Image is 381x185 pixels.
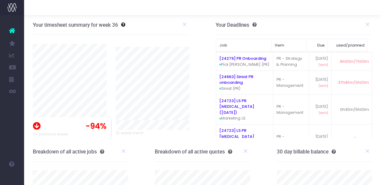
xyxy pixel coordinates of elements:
[319,111,328,115] span: [DATE]
[8,173,17,182] img: images/default_profile_image.png
[338,80,369,86] span: 37h45m/0h00m
[33,22,118,28] h3: Your timesheet summary for week 36
[309,71,331,95] td: [DATE]
[155,149,232,155] h3: Breakdown of all active quotes
[216,124,273,154] td: Marketing LS
[309,124,331,154] td: [DATE]
[340,59,369,65] span: 8h00m/7h00m
[33,131,68,137] span: To previous week
[219,56,266,61] a: [24279] PR Onboarding
[216,39,271,52] th: Job: activate to sort column ascending
[219,98,254,115] a: [24723] LS PR [MEDICAL_DATA] ([DATE])
[216,95,273,125] td: Marketing LS
[306,39,328,52] th: Due: activate to sort column ascending
[328,39,367,52] th: used/planned: activate to sort column ascending
[33,149,104,155] h3: Breakdown of all active jobs
[309,95,331,125] td: [DATE]
[219,74,253,86] a: [24663] Siniat PR onboarding
[277,149,336,155] h3: 30 day billable balance
[319,63,328,67] span: [DATE]
[273,71,309,95] td: PR - Management
[216,22,257,28] h3: Your Deadlines
[309,52,331,71] td: [DATE]
[216,52,273,71] td: Pick [PERSON_NAME] (PR)
[273,95,309,125] td: PR - Management
[272,39,307,52] th: Item: activate to sort column ascending
[340,107,369,113] span: 0h30m/5h00m
[86,120,107,132] span: -94%
[319,84,328,88] span: [DATE]
[273,52,309,71] td: PR - Strategy & Planning
[216,71,273,95] td: Siniat (PR)
[219,128,254,145] a: [24723] LS PR [MEDICAL_DATA] ([DATE])
[341,136,369,142] span: 3h15m/4h00m
[273,124,309,154] td: PR - Management
[116,130,143,136] span: 10 week trend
